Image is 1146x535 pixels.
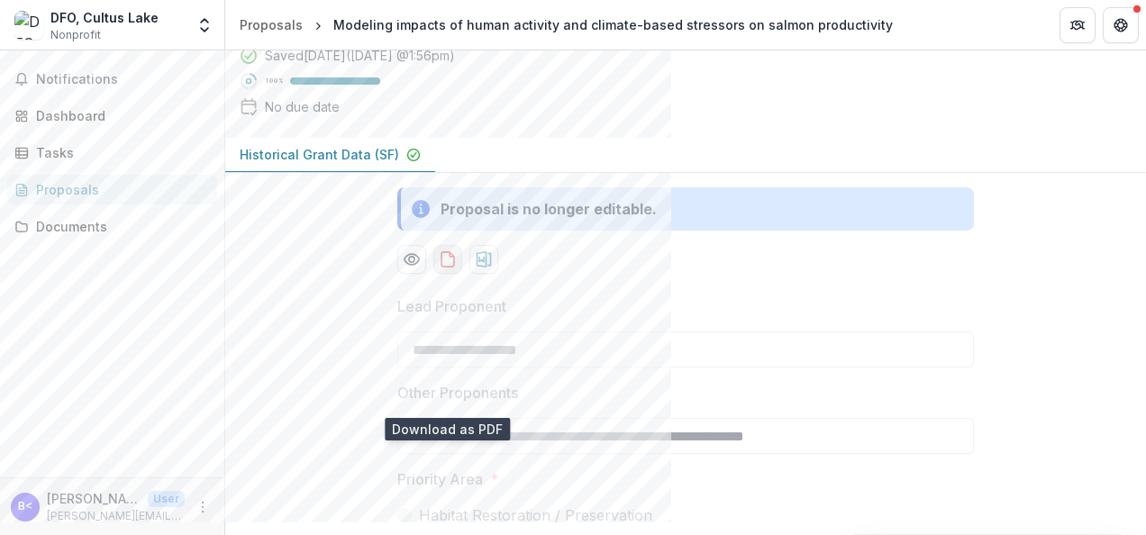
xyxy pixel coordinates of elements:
[265,97,340,116] div: No due date
[50,27,101,43] span: Nonprofit
[433,245,462,274] button: download-proposal
[265,46,455,65] div: Saved [DATE] ( [DATE] @ 1:56pm )
[7,175,217,204] a: Proposals
[7,138,217,168] a: Tasks
[232,12,900,38] nav: breadcrumb
[50,8,159,27] div: DFO, Cultus Lake
[36,106,203,125] div: Dashboard
[397,245,426,274] button: Preview d5a5c4e8-b87d-4595-987e-120454591178-0.pdf
[192,7,217,43] button: Open entity switcher
[397,468,483,490] p: Priority Area
[7,212,217,241] a: Documents
[36,72,210,87] span: Notifications
[469,245,498,274] button: download-proposal
[240,145,399,164] p: Historical Grant Data (SF)
[36,180,203,199] div: Proposals
[36,217,203,236] div: Documents
[441,198,657,220] div: Proposal is no longer editable.
[7,65,217,94] button: Notifications
[7,101,217,131] a: Dashboard
[232,12,310,38] a: Proposals
[148,491,185,507] p: User
[47,489,141,508] p: [PERSON_NAME] <[PERSON_NAME][EMAIL_ADDRESS][PERSON_NAME][DOMAIN_NAME]>
[36,143,203,162] div: Tasks
[419,504,652,526] span: Habitat Restoration / Preservation
[333,15,893,34] div: Modeling impacts of human activity and climate-based stressors on salmon productivity
[47,508,185,524] p: [PERSON_NAME][EMAIL_ADDRESS][PERSON_NAME][DOMAIN_NAME]
[265,75,283,87] p: 100 %
[192,496,214,518] button: More
[240,15,303,34] div: Proposals
[18,501,32,512] div: Brock Burgess <brock.burgess@dfo-mpo.gc.ca>
[397,382,518,404] p: Other Proponents
[397,295,506,317] p: Lead Proponent
[1060,7,1096,43] button: Partners
[1103,7,1139,43] button: Get Help
[14,11,43,40] img: DFO, Cultus Lake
